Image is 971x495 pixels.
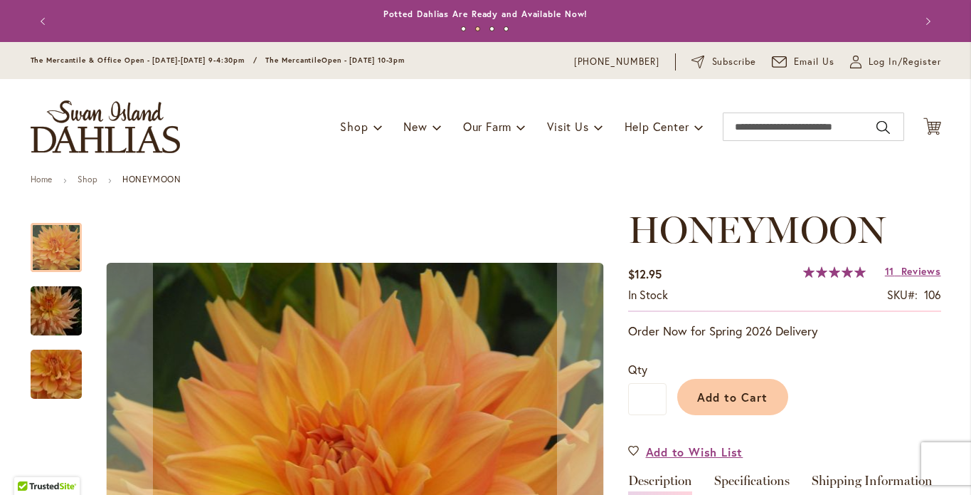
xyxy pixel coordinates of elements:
span: Add to Wish List [646,444,743,460]
a: Shop [78,174,97,184]
a: Home [31,174,53,184]
span: Visit Us [547,119,588,134]
a: 11 Reviews [885,264,941,278]
span: New [403,119,427,134]
span: Open - [DATE] 10-3pm [322,56,405,65]
button: 3 of 4 [489,26,494,31]
a: Subscribe [691,55,756,69]
a: Log In/Register [850,55,941,69]
a: Potted Dahlias Are Ready and Available Now! [383,9,588,19]
span: In stock [628,287,668,302]
button: 1 of 4 [461,26,466,31]
div: 106 [924,287,941,303]
div: 100% [803,266,866,278]
span: HONEYMOON [628,207,886,252]
img: Honeymoon [5,327,107,422]
a: Email Us [772,55,834,69]
div: Honeymoon [31,272,96,335]
strong: SKU [887,287,918,302]
span: Add to Cart [697,390,768,405]
a: Shipping Information [812,474,933,495]
button: 4 of 4 [504,26,509,31]
span: Email Us [794,55,834,69]
div: Availability [628,287,668,303]
span: Reviews [901,264,941,278]
span: Our Farm [463,119,511,134]
iframe: Launch Accessibility Center [11,444,51,484]
a: Add to Wish List [628,444,743,460]
a: Description [628,474,692,495]
span: 11 [885,264,894,278]
strong: HONEYMOON [122,174,181,184]
a: store logo [31,100,180,153]
a: Specifications [714,474,790,495]
button: Previous [31,7,59,36]
p: Order Now for Spring 2026 Delivery [628,323,941,340]
button: Add to Cart [677,379,788,415]
span: Shop [340,119,368,134]
span: The Mercantile & Office Open - [DATE]-[DATE] 9-4:30pm / The Mercantile [31,56,322,65]
button: Next [913,7,941,36]
button: 2 of 4 [475,26,480,31]
div: Honeymoon [31,335,82,399]
span: Qty [628,362,647,377]
div: Honeymoon [31,209,96,272]
span: Help Center [625,119,689,134]
span: $12.95 [628,266,662,281]
a: [PHONE_NUMBER] [574,55,660,69]
span: Subscribe [712,55,757,69]
img: Honeymoon [5,277,107,345]
span: Log In/Register [869,55,941,69]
